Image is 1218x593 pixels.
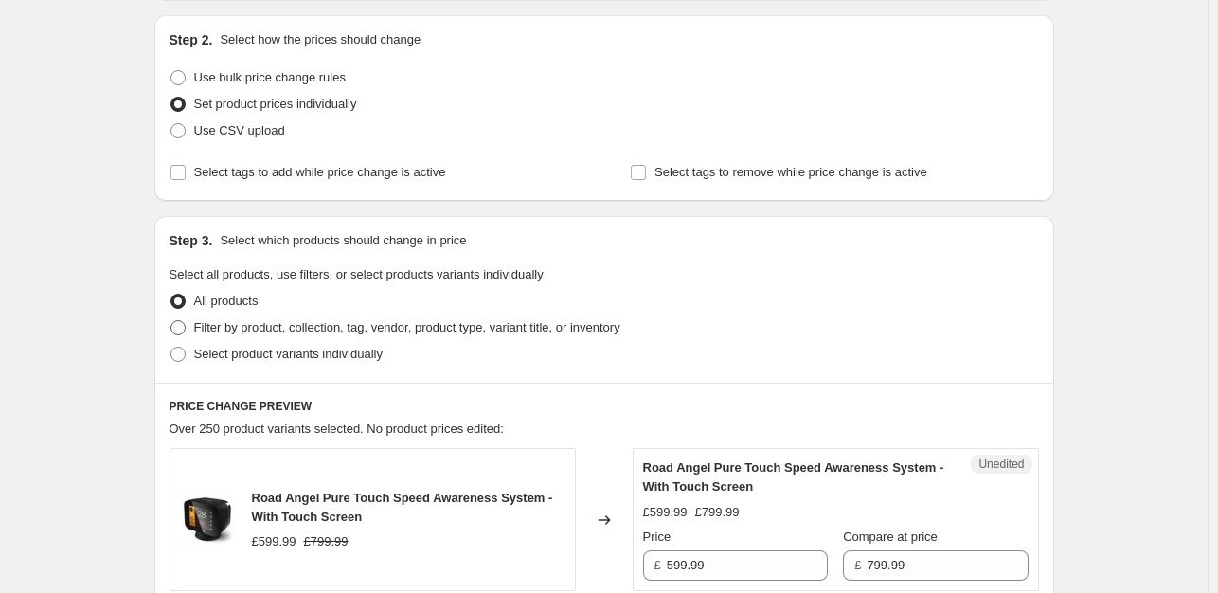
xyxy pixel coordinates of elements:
span: All products [194,294,259,308]
span: Road Angel Pure Touch Speed Awareness System - With Touch Screen [252,491,553,524]
span: Price [643,530,672,544]
h2: Step 2. [170,30,213,49]
span: Use bulk price change rules [194,70,346,84]
h2: Step 3. [170,231,213,250]
span: Select product variants individually [194,347,383,361]
span: Select all products, use filters, or select products variants individually [170,267,544,281]
span: Road Angel Pure Touch Speed Awareness System - With Touch Screen [643,460,944,494]
span: £ [654,558,661,572]
span: Over 250 product variants selected. No product prices edited: [170,422,504,436]
span: Use CSV upload [194,123,285,137]
span: Compare at price [843,530,938,544]
span: Set product prices individually [194,97,357,111]
span: £ [854,558,861,572]
div: £599.99 [252,532,296,551]
img: pure_touch_80x.jpg [180,492,237,548]
span: Filter by product, collection, tag, vendor, product type, variant title, or inventory [194,320,620,334]
h6: PRICE CHANGE PREVIEW [170,399,1039,414]
p: Select which products should change in price [220,231,466,250]
span: Select tags to remove while price change is active [654,165,927,179]
strike: £799.99 [304,532,349,551]
p: Select how the prices should change [220,30,421,49]
span: Select tags to add while price change is active [194,165,446,179]
div: £599.99 [643,503,688,522]
span: Unedited [978,457,1024,472]
strike: £799.99 [695,503,740,522]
